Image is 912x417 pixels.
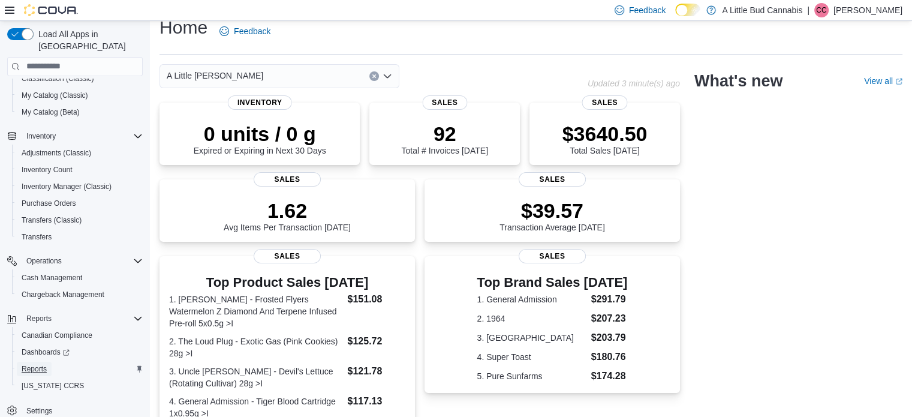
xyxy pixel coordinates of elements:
span: Feedback [234,25,270,37]
div: Expired or Expiring in Next 30 Days [194,122,326,155]
dt: 5. Pure Sunfarms [477,370,586,382]
h3: Top Product Sales [DATE] [169,275,405,290]
a: Transfers (Classic) [17,213,86,227]
div: Total # Invoices [DATE] [401,122,487,155]
p: 1.62 [224,199,351,223]
button: Inventory [2,128,148,145]
svg: External link [895,78,902,85]
span: [US_STATE] CCRS [22,381,84,391]
dt: 2. 1964 [477,313,586,325]
span: Inventory [228,95,292,110]
a: Classification (Classic) [17,71,99,86]
dd: $291.79 [591,292,628,307]
a: Adjustments (Classic) [17,146,96,160]
span: Dashboards [22,347,70,357]
span: Settings [26,406,52,416]
button: Reports [12,361,148,377]
a: [US_STATE] CCRS [17,379,89,393]
button: Reports [2,310,148,327]
span: Transfers [22,232,52,242]
button: Inventory [22,129,61,143]
dt: 3. [GEOGRAPHIC_DATA] [477,332,586,344]
p: $3640.50 [562,122,648,146]
span: Reports [26,314,52,323]
dt: 4. Super Toast [477,351,586,363]
a: Chargeback Management [17,287,109,302]
p: $39.57 [499,199,605,223]
button: Operations [22,254,67,268]
span: Inventory Manager (Classic) [17,179,143,194]
span: Cash Management [17,271,143,285]
span: Purchase Orders [17,196,143,211]
a: Canadian Compliance [17,328,97,343]
span: Inventory Manager (Classic) [22,182,112,191]
button: Clear input [369,71,379,81]
span: Canadian Compliance [22,331,92,340]
span: Sales [254,249,321,263]
dd: $207.23 [591,311,628,326]
span: Sales [422,95,467,110]
a: Feedback [215,19,275,43]
h2: What's new [694,71,782,91]
button: Adjustments (Classic) [12,145,148,161]
span: A Little [PERSON_NAME] [167,68,263,83]
button: Inventory Manager (Classic) [12,178,148,195]
span: Inventory Count [22,165,73,175]
span: Reports [17,362,143,376]
span: My Catalog (Classic) [17,88,143,103]
span: Purchase Orders [22,199,76,208]
span: Cash Management [22,273,82,283]
a: Dashboards [17,345,74,359]
div: Transaction Average [DATE] [499,199,605,232]
p: 0 units / 0 g [194,122,326,146]
span: Washington CCRS [17,379,143,393]
span: Adjustments (Classic) [17,146,143,160]
span: Dashboards [17,345,143,359]
dt: 1. General Admission [477,293,586,305]
span: Classification (Classic) [22,74,94,83]
dd: $151.08 [347,292,405,307]
span: Reports [22,311,143,326]
button: Transfers (Classic) [12,212,148,229]
button: [US_STATE] CCRS [12,377,148,394]
span: Transfers (Classic) [22,215,82,225]
div: Carolyn Cook [814,3,829,17]
span: Classification (Classic) [17,71,143,86]
span: Transfers [17,230,143,244]
div: Total Sales [DATE] [562,122,648,155]
a: Transfers [17,230,56,244]
button: Operations [2,253,148,269]
span: My Catalog (Beta) [17,105,143,119]
p: 92 [401,122,487,146]
span: Inventory [22,129,143,143]
span: Sales [519,249,586,263]
span: Reports [22,364,47,374]
a: Purchase Orders [17,196,81,211]
dd: $203.79 [591,331,628,345]
button: Open list of options [383,71,392,81]
button: Cash Management [12,269,148,286]
span: Adjustments (Classic) [22,148,91,158]
h3: Top Brand Sales [DATE] [477,275,628,290]
button: Purchase Orders [12,195,148,212]
span: Feedback [629,4,666,16]
span: Canadian Compliance [17,328,143,343]
p: Updated 3 minute(s) ago [588,79,680,88]
p: [PERSON_NAME] [833,3,902,17]
dt: 3. Uncle [PERSON_NAME] - Devil's Lettuce (Rotating Cultivar) 28g >I [169,365,342,389]
dd: $174.28 [591,369,628,383]
p: | [807,3,809,17]
span: Inventory Count [17,163,143,177]
a: Dashboards [12,344,148,361]
span: Sales [519,172,586,187]
dd: $125.72 [347,334,405,349]
button: My Catalog (Beta) [12,104,148,121]
p: A Little Bud Cannabis [722,3,802,17]
dd: $121.78 [347,364,405,379]
button: Reports [22,311,56,326]
dt: 2. The Loud Plug - Exotic Gas (Pink Cookies) 28g >I [169,335,342,359]
dt: 1. [PERSON_NAME] - Frosted Flyers Watermelon Z Diamond And Terpene Infused Pre-roll 5x0.5g >I [169,293,342,329]
button: Chargeback Management [12,286,148,303]
button: Transfers [12,229,148,245]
